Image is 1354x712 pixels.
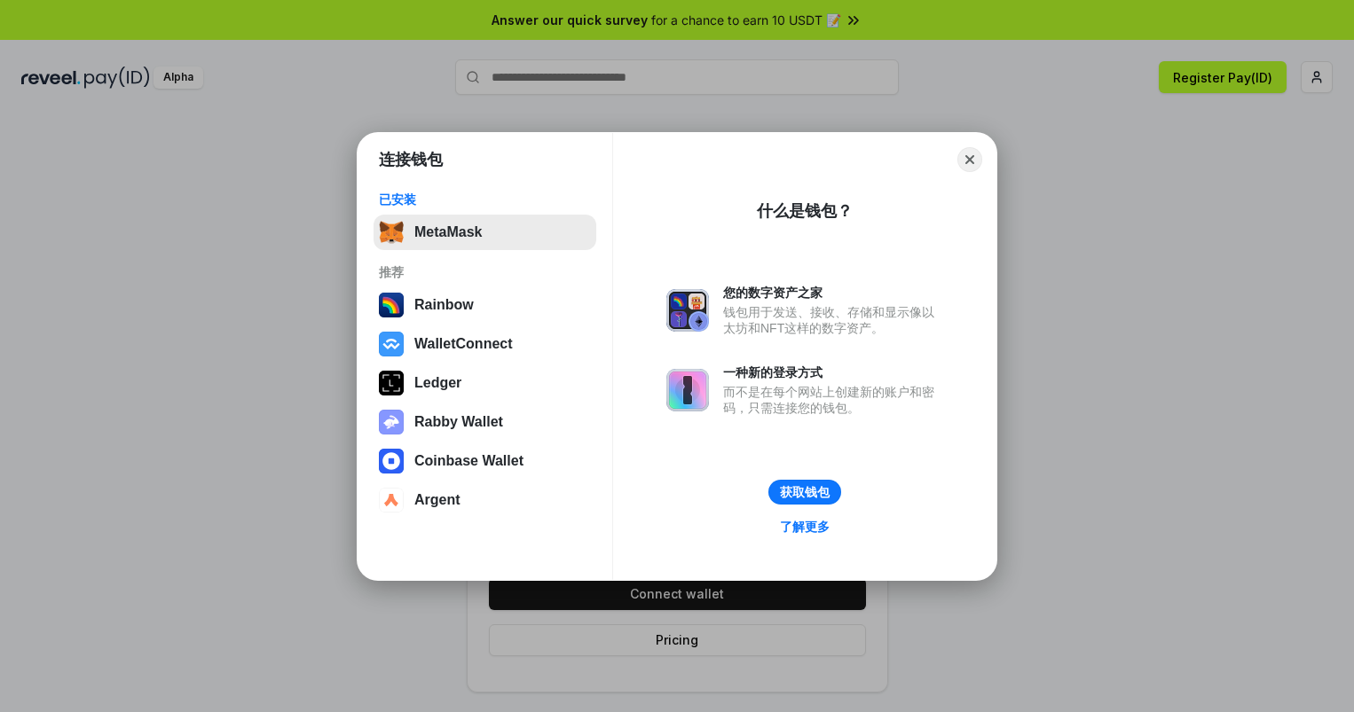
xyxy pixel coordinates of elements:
img: svg+xml,%3Csvg%20xmlns%3D%22http%3A%2F%2Fwww.w3.org%2F2000%2Fsvg%22%20width%3D%2228%22%20height%3... [379,371,404,395]
button: Close [957,147,982,172]
div: 了解更多 [780,519,830,535]
button: Rainbow [374,287,596,323]
div: Rainbow [414,297,474,313]
div: 而不是在每个网站上创建新的账户和密码，只需连接您的钱包。 [723,384,943,416]
img: svg+xml,%3Csvg%20width%3D%2228%22%20height%3D%2228%22%20viewBox%3D%220%200%2028%2028%22%20fill%3D... [379,332,404,356]
div: 一种新的登录方式 [723,364,943,380]
button: MetaMask [374,215,596,250]
img: svg+xml,%3Csvg%20fill%3D%22none%22%20height%3D%2233%22%20viewBox%3D%220%200%2035%2033%22%20width%... [379,220,404,245]
button: WalletConnect [374,326,596,362]
button: Coinbase Wallet [374,443,596,479]
img: svg+xml,%3Csvg%20xmlns%3D%22http%3A%2F%2Fwww.w3.org%2F2000%2Fsvg%22%20fill%3D%22none%22%20viewBox... [666,289,709,332]
button: Ledger [374,365,596,401]
div: 获取钱包 [780,484,830,500]
h1: 连接钱包 [379,149,443,170]
div: Coinbase Wallet [414,453,523,469]
div: Ledger [414,375,461,391]
div: Argent [414,492,461,508]
img: svg+xml,%3Csvg%20width%3D%2228%22%20height%3D%2228%22%20viewBox%3D%220%200%2028%2028%22%20fill%3D... [379,488,404,512]
button: Rabby Wallet [374,404,596,440]
img: svg+xml,%3Csvg%20xmlns%3D%22http%3A%2F%2Fwww.w3.org%2F2000%2Fsvg%22%20fill%3D%22none%22%20viewBox... [379,410,404,434]
div: 什么是钱包？ [757,200,853,222]
div: 钱包用于发送、接收、存储和显示像以太坊和NFT这样的数字资产。 [723,304,943,336]
div: 已安装 [379,192,591,207]
button: Argent [374,482,596,518]
img: svg+xml,%3Csvg%20width%3D%22120%22%20height%3D%22120%22%20viewBox%3D%220%200%20120%20120%22%20fil... [379,293,404,317]
div: 您的数字资产之家 [723,285,943,301]
div: WalletConnect [414,336,513,352]
img: svg+xml,%3Csvg%20width%3D%2228%22%20height%3D%2228%22%20viewBox%3D%220%200%2028%2028%22%20fill%3D... [379,449,404,473]
a: 了解更多 [769,515,840,538]
button: 获取钱包 [768,480,841,505]
div: Rabby Wallet [414,414,503,430]
img: svg+xml,%3Csvg%20xmlns%3D%22http%3A%2F%2Fwww.w3.org%2F2000%2Fsvg%22%20fill%3D%22none%22%20viewBox... [666,369,709,411]
div: MetaMask [414,224,482,240]
div: 推荐 [379,264,591,280]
